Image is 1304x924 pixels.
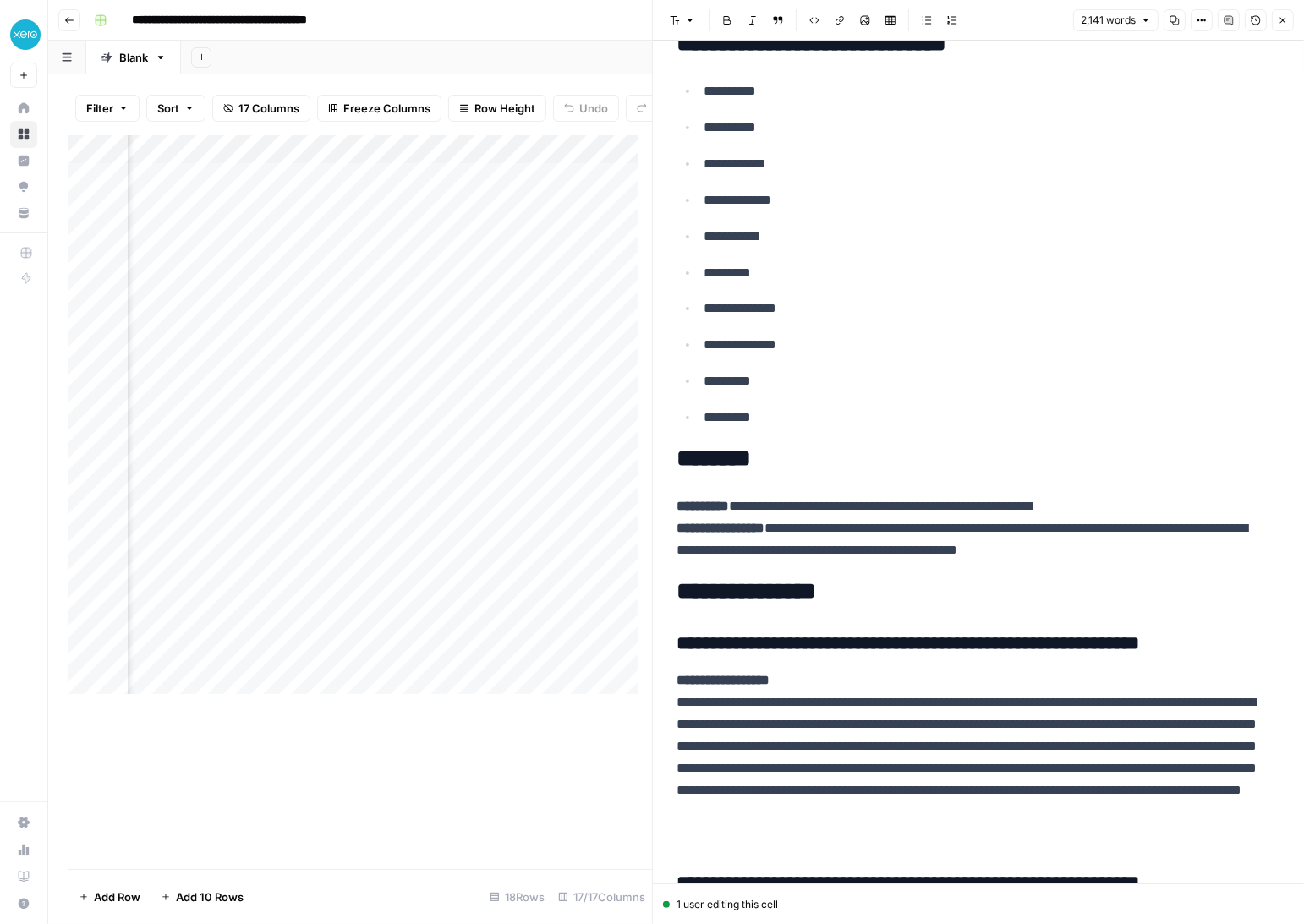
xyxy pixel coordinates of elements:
a: Learning Hub [10,863,37,890]
div: Blank [119,49,148,66]
div: 17/17 Columns [551,883,652,910]
span: Filter [86,100,113,117]
a: Home [10,95,37,122]
button: Help + Support [10,890,37,917]
span: Freeze Columns [343,100,430,117]
button: Freeze Columns [317,95,441,122]
img: XeroOps Logo [10,19,41,50]
div: 1 user editing this cell [663,897,1294,912]
button: Undo [553,95,619,122]
span: 17 Columns [238,100,299,117]
a: Insights [10,147,37,174]
button: Sort [146,95,205,122]
div: 18 Rows [483,883,551,910]
button: Add 10 Rows [151,883,254,910]
button: Filter [75,95,140,122]
a: Opportunities [10,173,37,200]
span: Undo [579,100,608,117]
button: Workspace: XeroOps [10,14,37,56]
span: 2,141 words [1081,13,1136,28]
a: Browse [10,121,37,148]
button: 2,141 words [1073,9,1159,31]
button: Add Row [68,883,151,910]
span: Sort [157,100,179,117]
a: Settings [10,809,37,836]
span: Add Row [94,888,140,905]
button: Row Height [448,95,546,122]
button: 17 Columns [212,95,310,122]
a: Usage [10,836,37,863]
span: Row Height [474,100,535,117]
span: Add 10 Rows [176,888,244,905]
a: Your Data [10,200,37,227]
a: Blank [86,41,181,74]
